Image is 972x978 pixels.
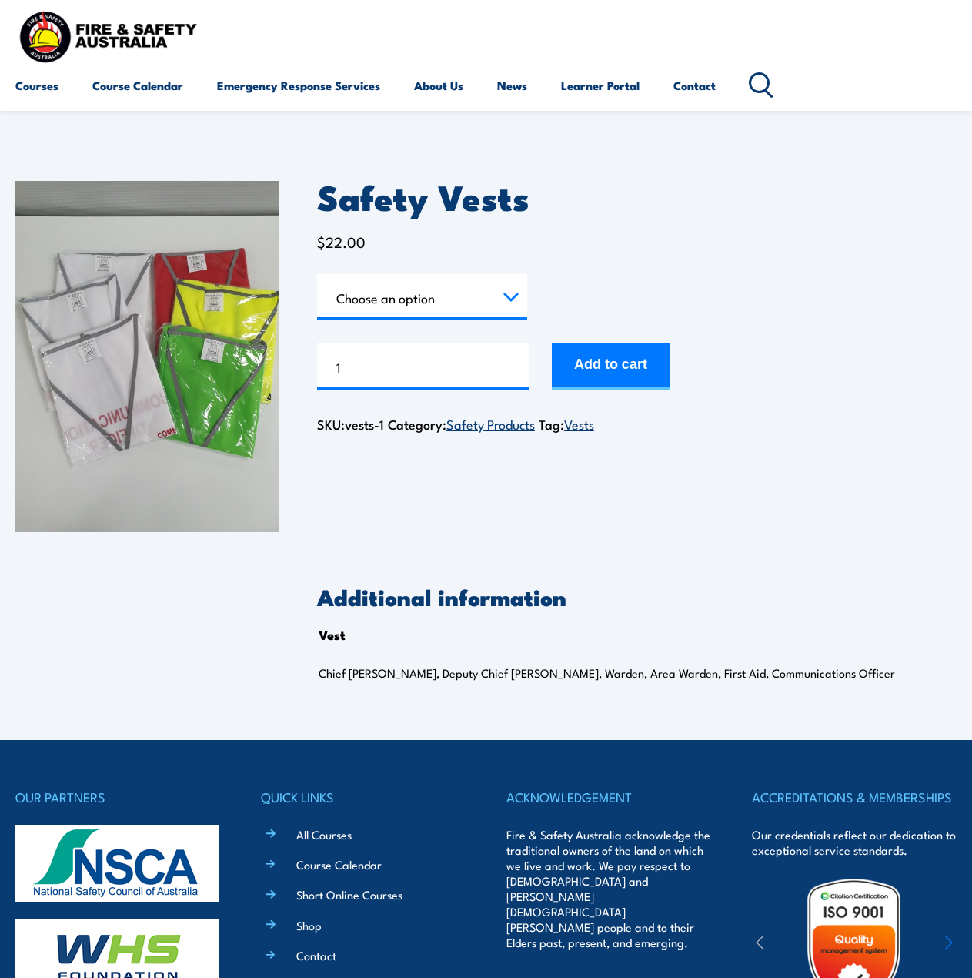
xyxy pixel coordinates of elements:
[506,827,711,950] p: Fire & Safety Australia acknowledge the traditional owners of the land on which we live and work....
[388,414,535,434] span: Category:
[552,343,670,390] button: Add to cart
[296,856,382,872] a: Course Calendar
[752,786,957,808] h4: ACCREDITATIONS & MEMBERSHIPS
[497,67,527,104] a: News
[15,825,219,902] img: nsca-logo-footer
[296,826,352,842] a: All Courses
[564,414,594,433] a: Vests
[561,67,640,104] a: Learner Portal
[317,414,384,434] span: SKU:
[446,414,535,433] a: Safety Products
[319,665,937,681] p: Chief [PERSON_NAME], Deputy Chief [PERSON_NAME], Warden, Area Warden, First Aid, Communications O...
[15,67,58,104] a: Courses
[317,343,529,390] input: Product quantity
[414,67,463,104] a: About Us
[345,414,384,434] span: vests-1
[296,917,322,933] a: Shop
[15,786,220,808] h4: OUR PARTNERS
[317,586,957,606] h2: Additional information
[317,231,326,252] span: $
[319,623,346,646] th: Vest
[15,181,279,532] img: Safety Vests
[92,67,183,104] a: Course Calendar
[673,67,716,104] a: Contact
[296,947,336,963] a: Contact
[506,786,711,808] h4: ACKNOWLEDGEMENT
[296,886,402,903] a: Short Online Courses
[317,181,957,211] h1: Safety Vests
[539,414,594,434] span: Tag:
[752,827,957,858] p: Our credentials reflect our dedication to exceptional service standards.
[261,786,466,808] h4: QUICK LINKS
[217,67,380,104] a: Emergency Response Services
[317,231,366,252] bdi: 22.00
